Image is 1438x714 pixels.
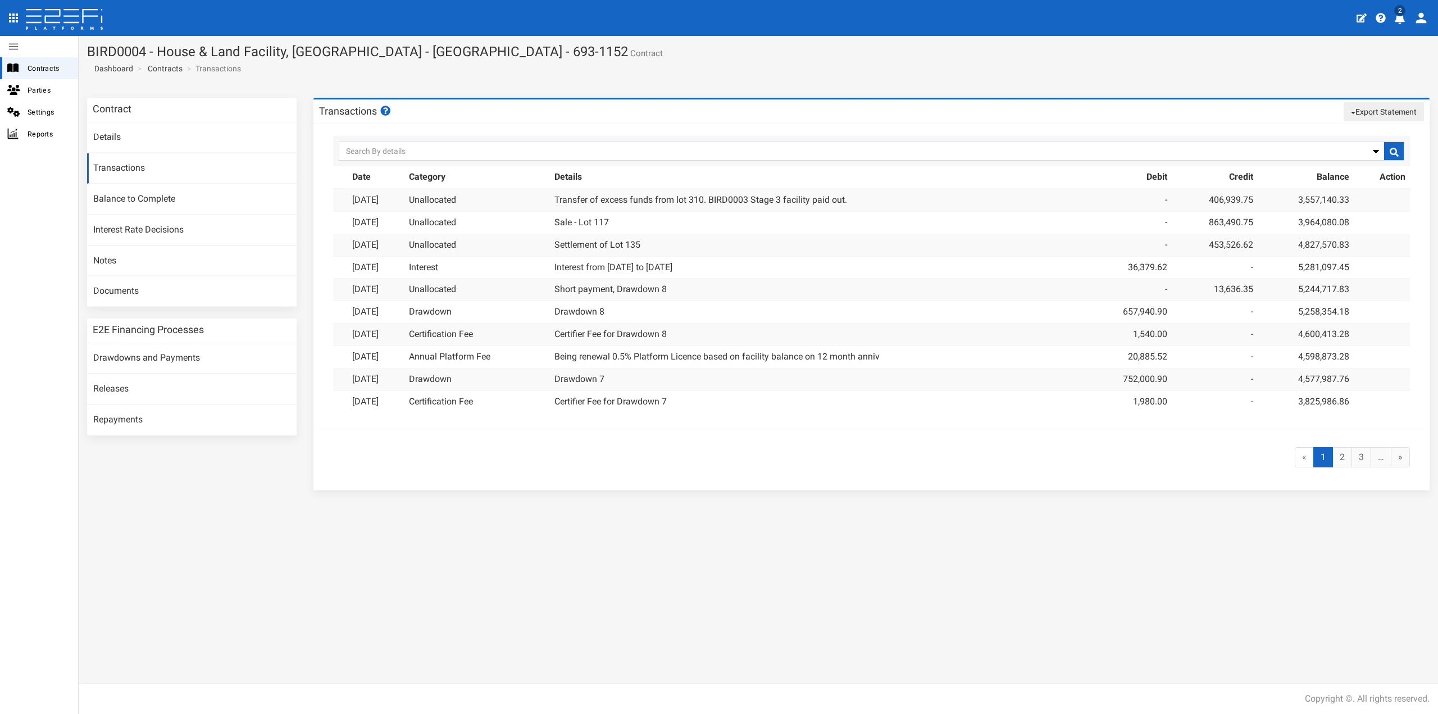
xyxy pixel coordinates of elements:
[554,306,604,317] a: Drawdown 8
[554,194,847,205] a: Transfer of excess funds from lot 310. BIRD0003 Stage 3 facility paid out.
[554,396,667,407] a: Certifier Fee for Drawdown 7
[1258,189,1354,211] td: 3,557,140.33
[1172,256,1257,279] td: -
[554,284,667,294] a: Short payment, Drawdown 8
[1086,390,1172,412] td: 1,980.00
[1172,324,1257,346] td: -
[1086,301,1172,324] td: 657,940.90
[1172,189,1257,211] td: 406,939.75
[1258,390,1354,412] td: 3,825,986.86
[352,262,379,272] a: [DATE]
[554,351,880,362] a: Being renewal 0.5% Platform Licence based on facility balance on 12 month anniv
[404,345,549,368] td: Annual Platform Fee
[1086,234,1172,256] td: -
[554,239,640,250] a: Settlement of Lot 135
[93,104,131,114] h3: Contract
[1172,345,1257,368] td: -
[87,215,297,245] a: Interest Rate Decisions
[348,166,404,189] th: Date
[1258,345,1354,368] td: 4,598,873.28
[184,63,241,74] li: Transactions
[87,184,297,215] a: Balance to Complete
[352,194,379,205] a: [DATE]
[1354,166,1410,189] th: Action
[1258,301,1354,324] td: 5,258,354.18
[554,262,672,272] a: Interest from [DATE] to [DATE]
[1172,166,1257,189] th: Credit
[1086,189,1172,211] td: -
[404,301,549,324] td: Drawdown
[87,343,297,374] a: Drawdowns and Payments
[550,166,1086,189] th: Details
[1258,368,1354,390] td: 4,577,987.76
[352,396,379,407] a: [DATE]
[28,84,69,97] span: Parties
[90,63,133,74] a: Dashboard
[1086,211,1172,234] td: -
[87,44,1430,59] h1: BIRD0004 - House & Land Facility, [GEOGRAPHIC_DATA] - [GEOGRAPHIC_DATA] - 693-1152
[404,234,549,256] td: Unallocated
[339,142,1404,161] input: Search By details
[87,276,297,307] a: Documents
[352,329,379,339] a: [DATE]
[554,217,609,228] a: Sale - Lot 117
[1258,324,1354,346] td: 4,600,413.28
[554,374,604,384] a: Drawdown 7
[404,279,549,301] td: Unallocated
[1086,166,1172,189] th: Debit
[28,128,69,140] span: Reports
[1313,447,1333,468] span: 1
[404,256,549,279] td: Interest
[1258,234,1354,256] td: 4,827,570.83
[1344,102,1424,121] button: Export Statement
[93,325,204,335] h3: E2E Financing Processes
[404,368,549,390] td: Drawdown
[1172,301,1257,324] td: -
[1258,166,1354,189] th: Balance
[404,211,549,234] td: Unallocated
[1371,447,1391,468] a: …
[1086,345,1172,368] td: 20,885.52
[352,284,379,294] a: [DATE]
[352,306,379,317] a: [DATE]
[1391,447,1410,468] a: »
[1086,368,1172,390] td: 752,000.90
[352,239,379,250] a: [DATE]
[1172,234,1257,256] td: 453,526.62
[87,122,297,153] a: Details
[1295,447,1314,468] span: «
[1172,368,1257,390] td: -
[404,189,549,211] td: Unallocated
[352,351,379,362] a: [DATE]
[554,329,667,339] a: Certifier Fee for Drawdown 8
[319,106,392,116] h3: Transactions
[1351,447,1371,468] a: 3
[28,106,69,119] span: Settings
[1086,279,1172,301] td: -
[1332,447,1352,468] a: 2
[1172,211,1257,234] td: 863,490.75
[1172,279,1257,301] td: 13,636.35
[404,390,549,412] td: Certification Fee
[1172,390,1257,412] td: -
[87,153,297,184] a: Transactions
[87,405,297,435] a: Repayments
[1258,211,1354,234] td: 3,964,080.08
[148,63,183,74] a: Contracts
[1086,324,1172,346] td: 1,540.00
[90,64,133,73] span: Dashboard
[87,374,297,404] a: Releases
[1258,279,1354,301] td: 5,244,717.83
[28,62,69,75] span: Contracts
[628,49,663,58] small: Contract
[352,217,379,228] a: [DATE]
[404,166,549,189] th: Category
[1086,256,1172,279] td: 36,379.62
[87,246,297,276] a: Notes
[1258,256,1354,279] td: 5,281,097.45
[404,324,549,346] td: Certification Fee
[1305,693,1430,706] div: Copyright ©. All rights reserved.
[352,374,379,384] a: [DATE]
